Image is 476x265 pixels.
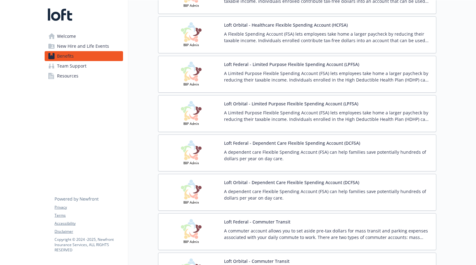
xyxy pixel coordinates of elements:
p: Copyright © 2024 - 2025 , Newfront Insurance Services, ALL RIGHTS RESERVED [55,237,123,253]
p: A Limited Purpose Flexible Spending Account (FSA) lets employees take home a larger paycheck by r... [224,109,431,122]
a: Terms [55,213,123,218]
a: New Hire and Life Events [45,41,123,51]
img: BBP Administration carrier logo [163,22,219,48]
p: A Limited Purpose Flexible Spending Account (FSA) lets employees take home a larger paycheck by r... [224,70,431,83]
button: Loft Orbital - Healthcare Flexible Spending Account (HCFSA) [224,22,348,28]
button: Loft Federal - Dependent Care Flexible Spending Account (DCFSA) [224,140,360,146]
img: BBP Administration carrier logo [163,179,219,205]
img: BBP Administration carrier logo [163,100,219,127]
a: Disclaimer [55,229,123,234]
img: BBP Administration carrier logo [163,61,219,87]
span: Welcome [57,31,76,41]
span: Benefits [57,51,74,61]
p: A Flexible Spending Account (FSA) lets employees take home a larger paycheck by reducing their ta... [224,31,431,44]
button: Loft Orbital - Limited Purpose Flexible Spending Account (LPFSA) [224,100,358,107]
p: A dependent care Flexible Spending Account (FSA) can help families save potentially hundreds of d... [224,149,431,162]
button: Loft Federal - Limited Purpose Flexible Spending Account (LPFSA) [224,61,359,68]
a: Privacy [55,205,123,210]
a: Resources [45,71,123,81]
button: Loft Orbital - Commuter Transit [224,258,289,264]
span: New Hire and Life Events [57,41,109,51]
a: Welcome [45,31,123,41]
img: BBP Administration carrier logo [163,219,219,245]
img: BBP Administration carrier logo [163,140,219,166]
span: Resources [57,71,78,81]
a: Accessibility [55,221,123,226]
span: Team Support [57,61,86,71]
p: A dependent care Flexible Spending Account (FSA) can help families save potentially hundreds of d... [224,188,431,201]
button: Loft Federal - Commuter Transit [224,219,290,225]
button: Loft Orbital - Dependent Care Flexible Spending Account (DCFSA) [224,179,359,186]
p: A commuter account allows you to set aside pre-tax dollars for mass transit and parking expenses ... [224,227,431,241]
a: Benefits [45,51,123,61]
a: Team Support [45,61,123,71]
